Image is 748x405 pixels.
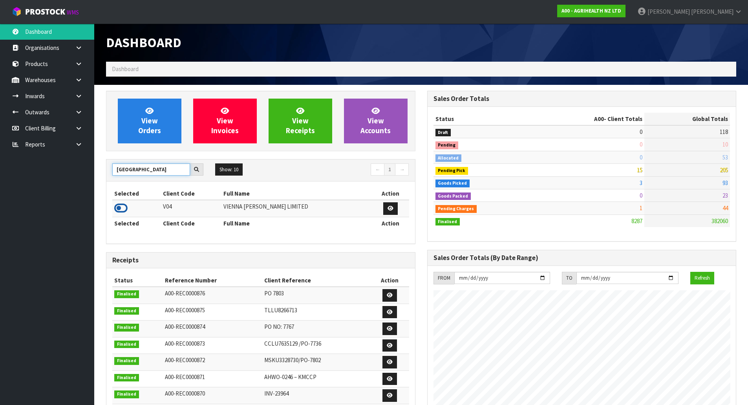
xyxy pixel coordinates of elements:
a: A00 - AGRIHEALTH NZ LTD [557,5,625,17]
span: A00-REC0000874 [165,323,205,330]
th: Action [372,217,409,229]
span: 53 [722,154,728,161]
span: TLLU8266713 [264,306,297,314]
span: 15 [637,166,642,174]
span: [PERSON_NAME] [647,8,690,15]
th: Full Name [221,187,372,200]
th: Client Code [161,187,221,200]
button: Show: 10 [215,163,243,176]
strong: A00 - AGRIHEALTH NZ LTD [561,7,621,14]
td: V04 [161,200,221,217]
span: A00 [594,115,604,123]
span: Finalised [114,307,139,315]
h3: Sales Order Totals (By Date Range) [433,254,730,262]
span: View Invoices [211,106,239,136]
input: Search clients [112,163,190,176]
span: 0 [640,141,642,148]
img: cube-alt.png [12,7,22,16]
span: Pending Charges [435,205,477,213]
a: ViewAccounts [344,99,408,143]
span: View Orders [138,106,161,136]
th: Status [112,274,163,287]
span: 10 [722,141,728,148]
span: 1 [640,204,642,212]
span: A00-REC0000871 [165,373,205,381]
span: 0 [640,192,642,199]
span: AHWO-0246 – KMCCP [264,373,316,381]
div: FROM [433,272,454,284]
span: PO NO: 7767 [264,323,294,330]
a: ← [371,163,384,176]
span: Goods Picked [435,180,470,187]
span: 3 [640,179,642,187]
span: MSKU3328730/PO-7802 [264,356,321,364]
th: Status [433,113,532,125]
h3: Sales Order Totals [433,95,730,103]
span: PO 7803 [264,290,284,297]
span: Pending Pick [435,167,468,175]
td: VIENNA [PERSON_NAME] LIMITED [221,200,372,217]
span: Pending [435,141,459,149]
span: [PERSON_NAME] [691,8,733,15]
span: Finalised [114,290,139,298]
th: Client Reference [262,274,371,287]
span: A00-REC0000873 [165,340,205,347]
a: ViewInvoices [193,99,257,143]
span: 0 [640,128,642,136]
span: ProStock [25,7,65,17]
span: A00-REC0000872 [165,356,205,364]
th: Reference Number [163,274,262,287]
th: Full Name [221,217,372,229]
span: Dashboard [106,34,181,51]
span: 93 [722,179,728,187]
a: ViewOrders [118,99,181,143]
span: 382060 [711,217,728,225]
span: Finalised [114,390,139,398]
span: 44 [722,204,728,212]
span: 118 [720,128,728,136]
span: 0 [640,154,642,161]
span: A00-REC0000875 [165,306,205,314]
span: A00-REC0000876 [165,290,205,297]
th: Selected [112,217,161,229]
span: 205 [720,166,728,174]
span: A00-REC0000870 [165,390,205,397]
span: 8287 [631,217,642,225]
h3: Receipts [112,257,409,264]
div: TO [562,272,576,284]
span: Allocated [435,154,462,162]
span: View Receipts [286,106,315,136]
small: WMS [67,9,79,16]
span: 23 [722,192,728,199]
span: View Accounts [360,106,391,136]
span: Finalised [114,341,139,348]
span: Finalised [114,357,139,365]
th: Action [372,187,409,200]
span: CCLU7635129 /PO-7736 [264,340,321,347]
span: Goods Packed [435,192,471,200]
span: Finalised [114,324,139,332]
th: Client Code [161,217,221,229]
a: ViewReceipts [269,99,332,143]
th: Selected [112,187,161,200]
span: Dashboard [112,65,139,73]
a: 1 [384,163,395,176]
th: Global Totals [644,113,730,125]
nav: Page navigation [267,163,409,177]
a: → [395,163,409,176]
th: - Client Totals [531,113,644,125]
th: Action [371,274,409,287]
span: Finalised [114,374,139,382]
span: Draft [435,129,451,137]
button: Refresh [690,272,714,284]
span: INV-23964 [264,390,289,397]
span: Finalised [435,218,460,226]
